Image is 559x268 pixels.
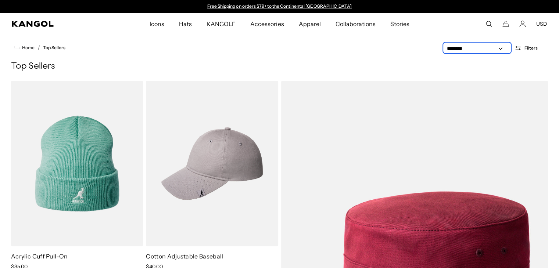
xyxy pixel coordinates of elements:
[150,13,164,35] span: Icons
[11,253,68,260] a: Acrylic Cuff Pull-On
[142,13,172,35] a: Icons
[204,4,355,10] slideshow-component: Announcement bar
[199,13,243,35] a: KANGOLF
[328,13,383,35] a: Collaborations
[179,13,192,35] span: Hats
[11,81,143,246] img: Acrylic Cuff Pull-On
[11,61,548,72] h1: Top Sellers
[524,46,538,51] span: Filters
[12,21,98,27] a: Kangol
[35,43,40,52] li: /
[250,13,284,35] span: Accessories
[336,13,376,35] span: Collaborations
[383,13,417,35] a: Stories
[444,45,510,52] select: Sort by: Price, low to high
[291,13,328,35] a: Apparel
[172,13,199,35] a: Hats
[390,13,409,35] span: Stories
[14,44,35,51] a: Home
[243,13,291,35] a: Accessories
[207,13,236,35] span: KANGOLF
[146,253,223,260] a: Cotton Adjustable Baseball
[485,21,492,27] summary: Search here
[204,4,355,10] div: 1 of 2
[21,45,35,50] span: Home
[204,4,355,10] div: Announcement
[207,3,352,9] a: Free Shipping on orders $79+ to the Continental [GEOGRAPHIC_DATA]
[510,45,542,51] button: Open filters
[536,21,547,27] button: USD
[146,81,278,246] img: Cotton Adjustable Baseball
[519,21,526,27] a: Account
[43,45,65,50] a: Top Sellers
[502,21,509,27] button: Cart
[298,13,320,35] span: Apparel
